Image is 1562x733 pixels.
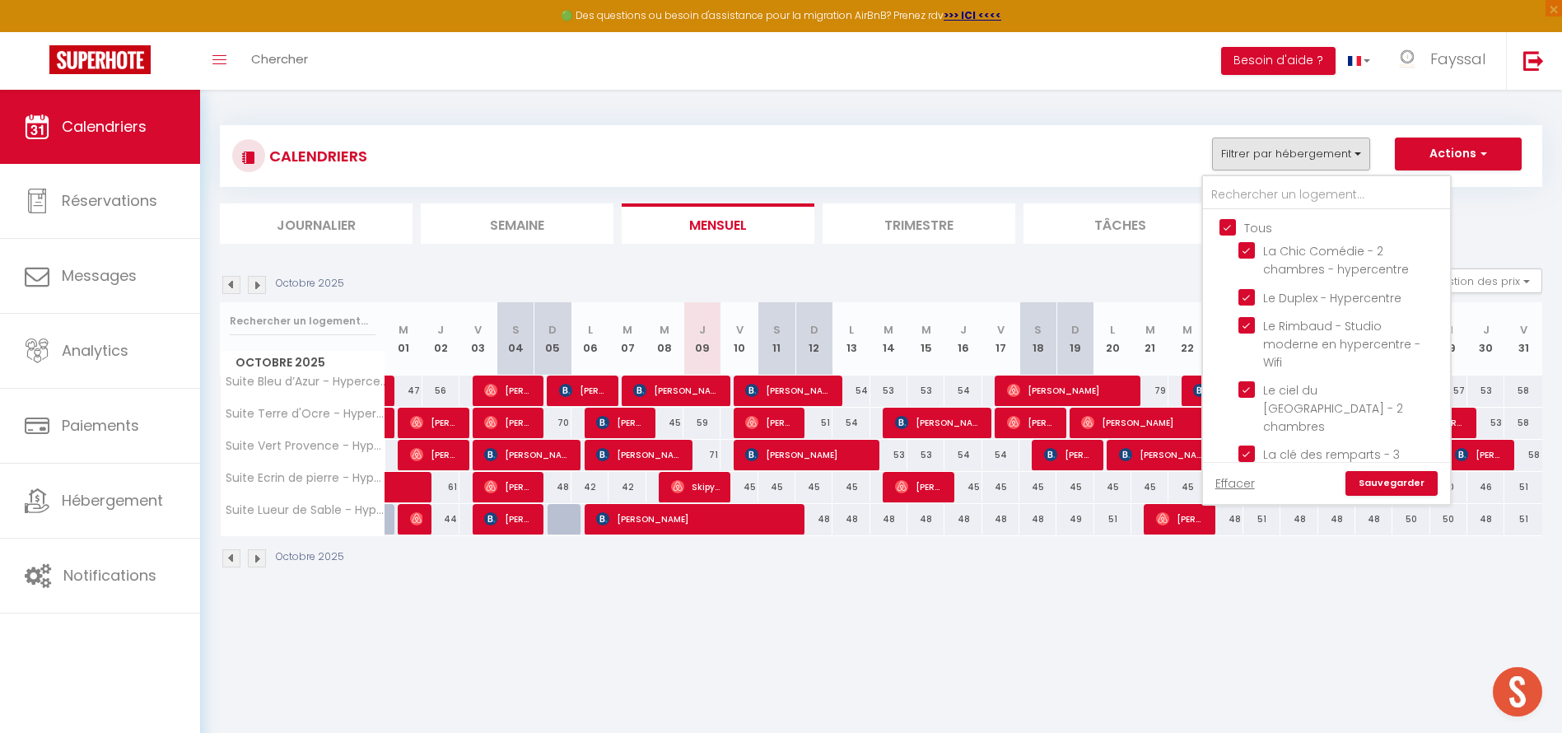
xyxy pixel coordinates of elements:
div: 58 [1504,408,1542,438]
div: Filtrer par hébergement [1201,175,1452,506]
div: 45 [758,472,795,502]
abbr: M [884,322,893,338]
span: Hébergement [62,490,163,511]
li: Semaine [421,203,613,244]
span: [PERSON_NAME] [1119,439,1205,470]
div: 53 [1467,376,1504,406]
div: 49 [1056,504,1093,535]
abbr: M [1182,322,1192,338]
th: 01 [385,302,422,376]
span: Le Rimbaud - Studio moderne en hypercentre - Wifi [1263,318,1420,371]
th: 05 [534,302,571,376]
div: 54 [832,376,870,406]
div: 51 [1504,504,1542,535]
div: 48 [982,504,1019,535]
abbr: M [921,322,931,338]
abbr: D [810,322,818,338]
div: 42 [608,472,646,502]
span: Analytics [62,340,128,361]
span: [PERSON_NAME] [895,407,981,438]
span: Suite Lueur de Sable - Hypercentre - Wifi [223,504,388,516]
th: 04 [497,302,534,376]
span: [PERSON_NAME] [596,439,683,470]
span: Chercher [251,50,308,68]
span: [PERSON_NAME] [484,375,534,406]
span: [PERSON_NAME] [895,471,944,502]
input: Rechercher un logement... [230,306,375,336]
span: Suite Ecrin de pierre - Hypercentre - Wifi [223,472,388,484]
button: Besoin d'aide ? [1221,47,1336,75]
div: 54 [832,408,870,438]
div: 48 [907,504,944,535]
span: Suite Vert Provence - Hypercentre - Wifi [223,440,388,452]
div: 45 [720,472,758,502]
span: [PERSON_NAME] [1007,375,1131,406]
div: 54 [944,440,981,470]
li: Mensuel [622,203,814,244]
th: 08 [646,302,683,376]
th: 22 [1168,302,1205,376]
abbr: J [1483,322,1490,338]
abbr: V [736,322,744,338]
th: 13 [832,302,870,376]
abbr: L [849,322,854,338]
div: 45 [1094,472,1131,502]
span: [PERSON_NAME] [745,407,795,438]
span: [PERSON_NAME] [410,439,459,470]
div: 48 [1280,504,1317,535]
div: 70 [534,408,571,438]
button: Actions [1395,138,1522,170]
div: 45 [1168,472,1205,502]
div: 48 [1467,504,1504,535]
div: 53 [907,376,944,406]
th: 16 [944,302,981,376]
th: 31 [1504,302,1542,376]
abbr: M [1145,322,1155,338]
abbr: J [437,322,444,338]
div: 45 [982,472,1019,502]
div: 54 [944,376,981,406]
div: 48 [832,504,870,535]
p: Octobre 2025 [276,549,344,565]
span: [PERSON_NAME] [745,439,869,470]
div: 48 [795,504,832,535]
div: 51 [1504,472,1542,502]
span: [PERSON_NAME] [596,407,646,438]
th: 07 [608,302,646,376]
span: [PERSON_NAME] [484,439,571,470]
th: 19 [1056,302,1093,376]
span: Suite Bleu d’Azur - Hypercentre - Wifi [223,376,388,388]
span: [PERSON_NAME] [484,471,534,502]
span: Fayssal [1430,49,1485,69]
span: [PERSON_NAME] [596,503,794,535]
span: [PERSON_NAME] [633,375,720,406]
abbr: M [622,322,632,338]
span: Réservations [62,190,157,211]
abbr: D [548,322,557,338]
th: 15 [907,302,944,376]
abbr: V [1520,322,1527,338]
h3: CALENDRIERS [265,138,367,175]
div: 48 [1355,504,1392,535]
span: [PERSON_NAME] [484,407,534,438]
a: Chercher [239,32,320,90]
span: [PERSON_NAME] [1044,439,1093,470]
abbr: L [1110,322,1115,338]
div: 53 [870,440,907,470]
div: 58 [1504,440,1542,470]
abbr: V [474,322,482,338]
div: 45 [795,472,832,502]
abbr: S [773,322,781,338]
div: 48 [870,504,907,535]
span: Notifications [63,565,156,586]
th: 09 [683,302,720,376]
img: logout [1523,50,1544,71]
div: 48 [534,472,571,502]
th: 20 [1094,302,1131,376]
div: 45 [944,472,981,502]
span: [PERSON_NAME] [1455,439,1504,470]
th: 03 [459,302,497,376]
th: 11 [758,302,795,376]
p: Octobre 2025 [276,276,344,292]
div: 45 [832,472,870,502]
